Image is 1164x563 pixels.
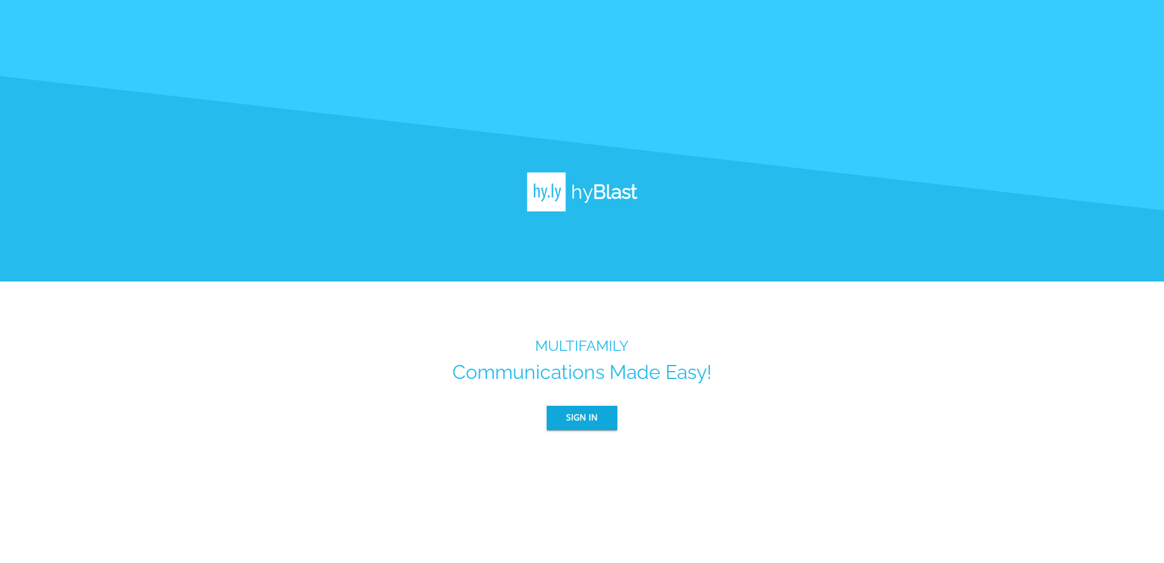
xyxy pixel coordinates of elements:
b: Blast [593,180,637,203]
button: Sign In [547,406,617,430]
h3: MULTIFAMILY [452,338,712,355]
h1: Communications Made Easy! [452,361,712,383]
h1: hy [566,180,637,203]
span: Sign In [566,410,598,425]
